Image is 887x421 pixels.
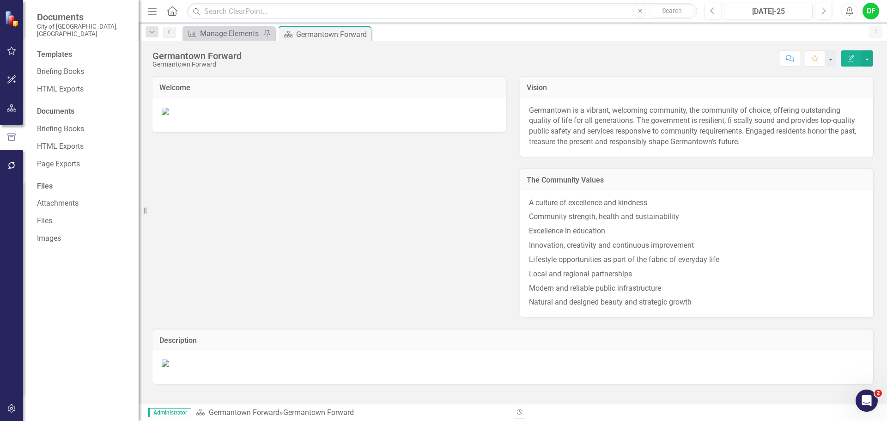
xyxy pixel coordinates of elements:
[529,238,864,253] p: Innovation, creativity and continuous improvement
[527,176,866,184] h3: The Community Values
[37,106,129,117] div: Documents
[856,390,878,412] iframe: Intercom live chat
[5,11,21,27] img: ClearPoint Strategy
[296,29,369,40] div: Germantown Forward
[37,216,129,226] a: Files
[37,141,129,152] a: HTML Exports
[529,253,864,267] p: Lifestyle opportunities as part of the fabric of everyday life
[159,84,499,92] h3: Welcome
[283,408,354,417] div: Germantown Forward
[527,84,866,92] h3: Vision
[37,198,129,209] a: Attachments
[37,84,129,95] a: HTML Exports
[37,49,129,60] div: Templates
[37,12,129,23] span: Documents
[875,390,882,397] span: 2
[37,181,129,192] div: Files
[662,7,682,14] span: Search
[727,6,809,17] div: [DATE]-25
[649,5,695,18] button: Search
[37,67,129,77] a: Briefing Books
[209,408,279,417] a: Germantown Forward
[37,159,129,170] a: Page Exports
[529,210,864,224] p: Community strength, health and sustainability
[159,336,866,345] h3: Description
[529,198,864,210] p: A culture of excellence and kindness
[187,3,697,19] input: Search ClearPoint...
[529,295,864,308] p: Natural and designed beauty and strategic growth
[37,23,129,38] small: City of [GEOGRAPHIC_DATA], [GEOGRAPHIC_DATA]
[152,51,242,61] div: Germantown Forward
[529,281,864,296] p: Modern and reliable public infrastructure
[529,105,864,147] p: Germantown is a vibrant, welcoming community, the community of choice, offering outstanding quali...
[185,28,261,39] a: Manage Elements
[724,3,813,19] button: [DATE]-25
[162,360,169,367] img: 198-077_GermantownForward2035_Layout_rev2%20(4)_Page_07.jpg
[200,28,261,39] div: Manage Elements
[529,267,864,281] p: Local and regional partnerships
[37,124,129,134] a: Briefing Books
[148,408,191,417] span: Administrator
[37,233,129,244] a: Images
[152,61,242,68] div: Germantown Forward
[863,3,879,19] button: DF
[529,224,864,238] p: Excellence in education
[196,408,506,418] div: »
[162,108,169,115] img: 198-077_GermantownForward2035_Layout_rev2%20(4)_Page_01%20v2.jpg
